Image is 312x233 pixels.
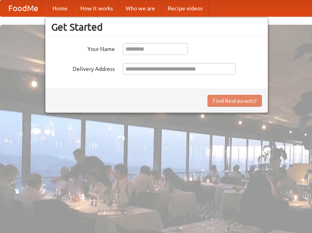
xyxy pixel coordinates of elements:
[51,63,115,73] label: Delivery Address
[74,0,119,16] a: How it works
[207,95,262,107] button: Find Restaurants!
[0,0,46,16] a: FoodMe
[46,0,74,16] a: Home
[161,0,209,16] a: Recipe videos
[51,43,115,53] label: Your Name
[51,21,262,33] h3: Get Started
[119,0,161,16] a: Who we are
